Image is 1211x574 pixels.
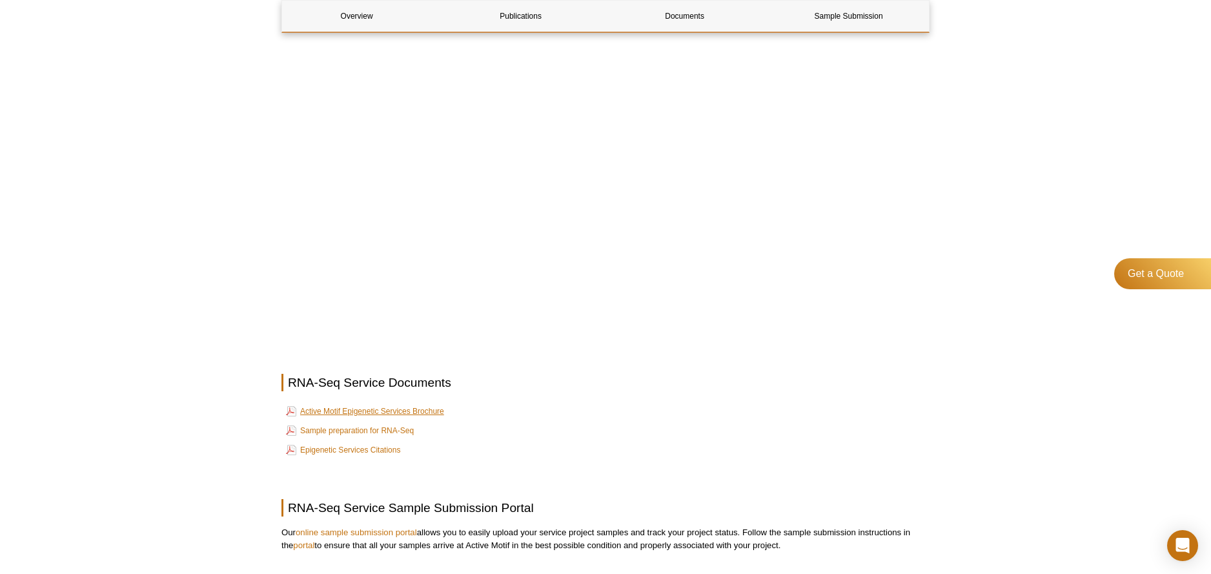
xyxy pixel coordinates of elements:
p: Our allows you to easily upload your service project samples and track your project status. Follo... [281,526,930,552]
a: Documents [610,1,759,32]
div: Open Intercom Messenger [1167,530,1198,561]
a: Epigenetic Services Citations [286,442,400,458]
h2: RNA-Seq Service Sample Submission Portal [281,499,930,517]
a: Publications [446,1,595,32]
a: Active Motif Epigenetic Services Brochure [286,404,444,419]
h2: RNA-Seq Service Documents [281,374,930,391]
a: online sample submission portal [296,528,417,537]
a: portal [293,540,314,550]
a: Sample Submission [774,1,923,32]
a: Overview [282,1,431,32]
a: Get a Quote [1114,258,1211,289]
a: Sample preparation for RNA-Seq [286,423,414,438]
